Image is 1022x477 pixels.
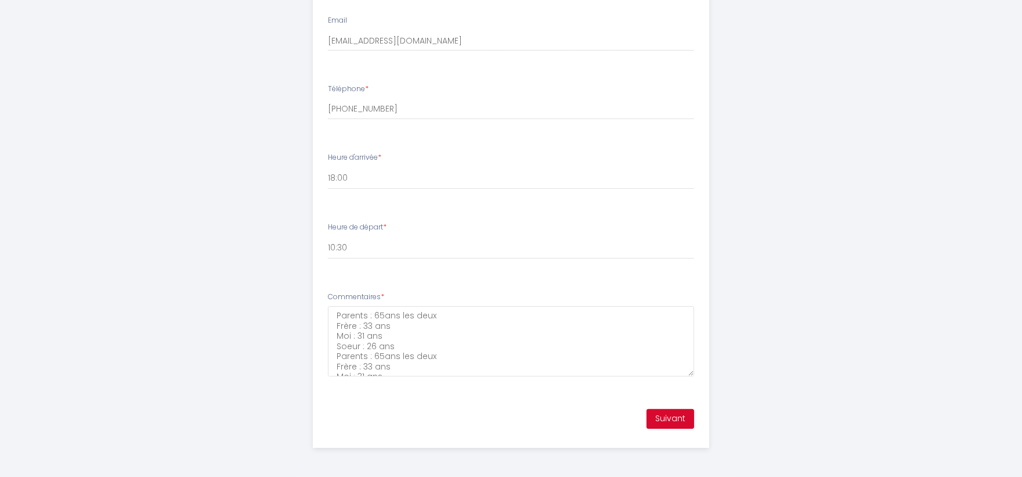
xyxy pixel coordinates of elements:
[328,222,387,233] label: Heure de départ
[647,409,694,429] button: Suivant
[328,292,384,303] label: Commentaires
[328,15,347,26] label: Email
[328,84,369,95] label: Téléphone
[328,152,381,163] label: Heure d'arrivée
